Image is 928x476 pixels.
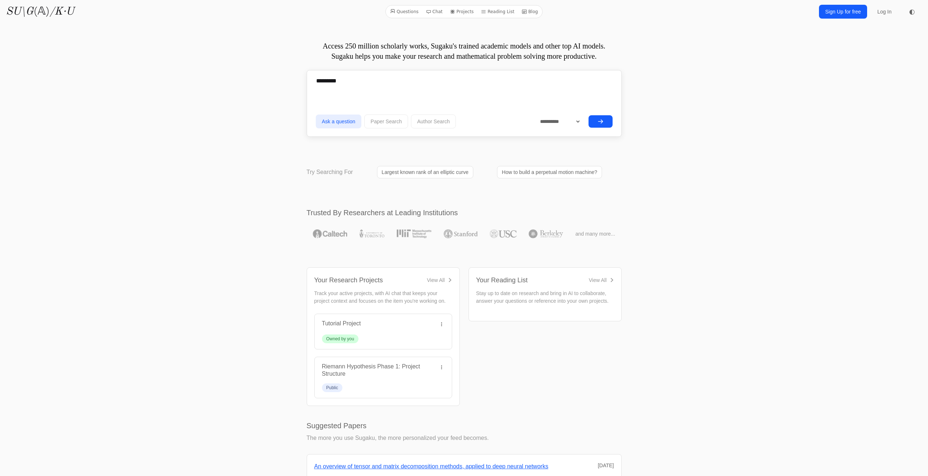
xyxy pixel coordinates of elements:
button: Ask a question [316,115,362,128]
a: SU\G(𝔸)/K·U [6,5,74,18]
span: ◐ [909,8,915,15]
a: How to build a perpetual motion machine? [497,166,602,178]
img: University of Toronto [360,229,384,238]
i: SU\G [6,6,34,17]
p: Try Searching For [307,168,353,177]
img: Caltech [313,229,347,238]
p: Track your active projects, with AI chat that keeps your project context and focuses on the item ... [314,290,452,305]
a: An overview of tensor and matrix decomposition methods, applied to deep neural networks [314,463,548,469]
h2: Suggested Papers [307,421,622,431]
a: Sign Up for free [819,5,867,19]
a: Questions [387,7,422,16]
i: /K·U [50,6,74,17]
img: UC Berkeley [529,229,563,238]
div: Your Reading List [476,275,528,285]
div: Public [326,385,338,391]
a: View All [589,276,614,284]
a: Projects [447,7,477,16]
a: Riemann Hypothesis Phase 1: Project Structure [322,363,420,377]
div: View All [589,276,607,284]
div: Your Research Projects [314,275,383,285]
a: Blog [519,7,541,16]
a: Chat [423,7,446,16]
span: and many more... [575,230,615,237]
button: Author Search [411,115,456,128]
p: The more you use Sugaku, the more personalized your feed becomes. [307,434,622,442]
div: Owned by you [326,336,354,342]
a: Largest known rank of an elliptic curve [377,166,473,178]
button: Paper Search [364,115,408,128]
p: Access 250 million scholarly works, Sugaku's trained academic models and other top AI models. Sug... [307,41,622,61]
div: View All [427,276,445,284]
a: Tutorial Project [322,320,361,326]
img: USC [490,229,516,238]
h2: Trusted By Researchers at Leading Institutions [307,208,622,218]
div: [DATE] [598,462,614,469]
button: ◐ [905,4,919,19]
p: Stay up to date on research and bring in AI to collaborate, answer your questions or reference in... [476,290,614,305]
a: Log In [873,5,896,18]
img: MIT [397,229,431,238]
a: View All [427,276,452,284]
a: Reading List [478,7,517,16]
img: Stanford [444,229,478,238]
